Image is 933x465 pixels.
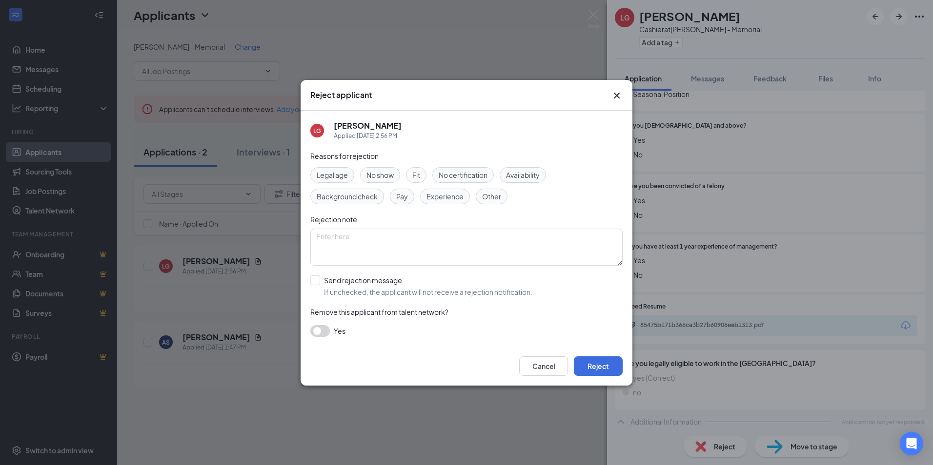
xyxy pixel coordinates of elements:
[334,325,345,337] span: Yes
[412,170,420,180] span: Fit
[334,120,402,131] h5: [PERSON_NAME]
[366,170,394,180] span: No show
[482,191,501,202] span: Other
[310,215,357,224] span: Rejection note
[611,90,623,101] svg: Cross
[310,90,372,100] h3: Reject applicant
[334,131,402,141] div: Applied [DATE] 2:56 PM
[310,308,448,316] span: Remove this applicant from talent network?
[900,432,923,455] div: Open Intercom Messenger
[519,356,568,376] button: Cancel
[611,90,623,101] button: Close
[574,356,623,376] button: Reject
[317,170,348,180] span: Legal age
[439,170,487,180] span: No certification
[317,191,378,202] span: Background check
[426,191,464,202] span: Experience
[310,152,379,160] span: Reasons for rejection
[313,126,321,135] div: LG
[396,191,408,202] span: Pay
[506,170,540,180] span: Availability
